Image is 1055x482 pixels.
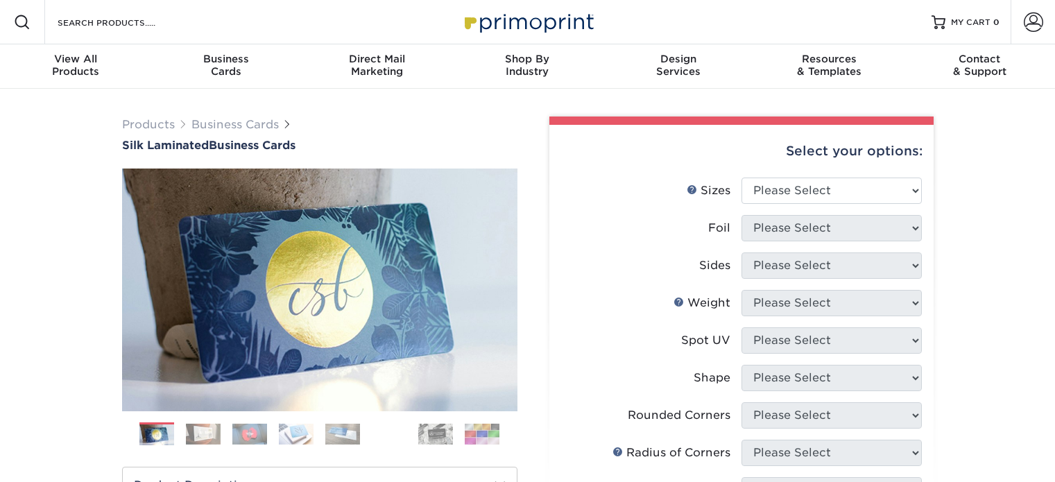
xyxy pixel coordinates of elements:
a: Products [122,118,175,131]
span: Resources [753,53,904,65]
div: Sizes [687,182,730,199]
div: Sides [699,257,730,274]
img: Business Cards 04 [279,424,314,445]
a: Business Cards [191,118,279,131]
input: SEARCH PRODUCTS..... [56,14,191,31]
span: Business [151,53,301,65]
div: & Templates [753,53,904,78]
span: Shop By [452,53,603,65]
div: Cards [151,53,301,78]
div: Marketing [302,53,452,78]
a: Shop ByIndustry [452,44,603,89]
div: Spot UV [681,332,730,349]
img: Business Cards 02 [186,424,221,445]
img: Business Cards 01 [139,418,174,452]
img: Business Cards 07 [418,424,453,445]
div: Shape [694,370,730,386]
span: Contact [904,53,1055,65]
img: Business Cards 08 [465,424,499,445]
a: BusinessCards [151,44,301,89]
div: Industry [452,53,603,78]
span: 0 [993,17,1000,27]
div: Services [603,53,753,78]
div: Weight [674,295,730,311]
div: Select your options: [560,125,923,178]
span: Silk Laminated [122,139,209,152]
div: & Support [904,53,1055,78]
h1: Business Cards [122,139,517,152]
span: MY CART [951,17,990,28]
div: Foil [708,220,730,236]
img: Business Cards 06 [372,417,406,451]
span: Design [603,53,753,65]
a: Contact& Support [904,44,1055,89]
img: Primoprint [458,7,597,37]
a: Direct MailMarketing [302,44,452,89]
a: Silk LaminatedBusiness Cards [122,139,517,152]
div: Rounded Corners [628,407,730,424]
a: Resources& Templates [753,44,904,89]
img: Business Cards 03 [232,424,267,445]
a: DesignServices [603,44,753,89]
img: Business Cards 05 [325,424,360,445]
span: Direct Mail [302,53,452,65]
div: Radius of Corners [612,445,730,461]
